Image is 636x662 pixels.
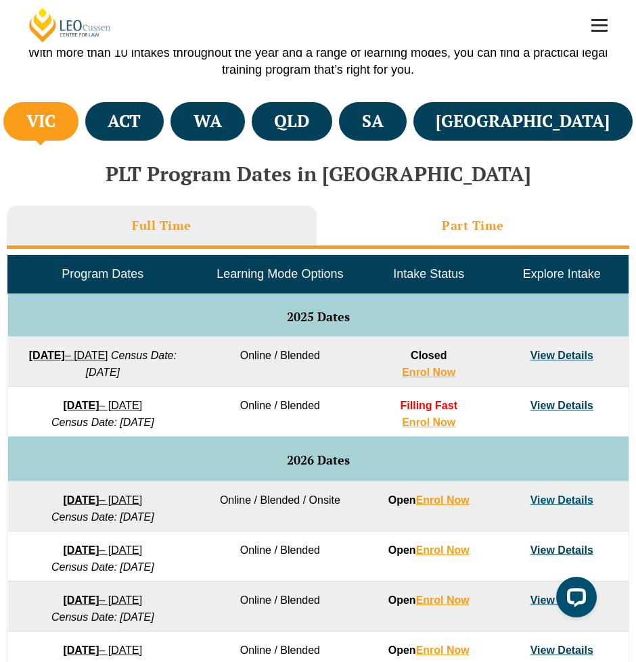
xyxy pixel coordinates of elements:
td: Online / Blended [198,531,362,581]
a: Enrol Now [416,494,470,506]
a: [DATE]– [DATE] [63,544,142,556]
a: Enrol Now [402,417,455,428]
span: Filling Fast [401,400,457,411]
span: Learning Mode Options [217,267,343,281]
span: Intake Status [393,267,464,281]
a: Enrol Now [416,644,470,656]
h4: WA [194,110,222,133]
strong: Open [388,644,470,656]
em: Census Date: [DATE] [51,611,154,623]
iframe: LiveChat chat widget [545,571,602,628]
a: View Details [530,594,593,606]
strong: [DATE] [63,594,99,606]
a: [PERSON_NAME] Centre for Law [27,7,113,43]
span: 2025 Dates [287,308,350,325]
strong: [DATE] [63,544,99,556]
em: Census Date: [DATE] [51,417,154,428]
span: 2026 Dates [287,452,350,468]
p: With more than 10 intakes throughout the year and a range of learning modes, you can find a pract... [14,45,622,78]
span: Program Dates [62,267,143,281]
a: Enrol Now [402,367,455,378]
a: View Details [530,494,593,506]
td: Online / Blended [198,581,362,631]
span: Explore Intake [523,267,601,281]
em: Census Date: [DATE] [86,350,177,378]
a: [DATE]– [DATE] [63,400,142,411]
a: [DATE]– [DATE] [63,594,142,606]
em: Census Date: [DATE] [51,561,154,573]
a: [DATE]– [DATE] [29,350,108,361]
h4: VIC [26,110,55,133]
a: View Details [530,400,593,411]
strong: Open [388,594,470,606]
strong: Open [388,544,470,556]
h3: Full Time [132,218,191,233]
a: View Details [530,644,593,656]
strong: [DATE] [63,494,99,506]
em: Census Date: [DATE] [51,511,154,523]
h4: ACT [108,110,141,133]
a: [DATE]– [DATE] [63,644,142,656]
strong: [DATE] [63,400,99,411]
strong: [DATE] [29,350,65,361]
h4: SA [362,110,384,133]
a: Enrol Now [416,544,470,556]
a: View Details [530,350,593,361]
a: Enrol Now [416,594,470,606]
strong: [DATE] [63,644,99,656]
h3: Part Time [442,218,504,233]
td: Online / Blended / Onsite [198,481,362,531]
a: View Details [530,544,593,556]
h4: [GEOGRAPHIC_DATA] [436,110,610,133]
h4: QLD [274,110,309,133]
a: [DATE]– [DATE] [63,494,142,506]
td: Online / Blended [198,387,362,437]
td: Online / Blended [198,337,362,387]
span: Closed [411,350,447,361]
strong: Open [388,494,470,506]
